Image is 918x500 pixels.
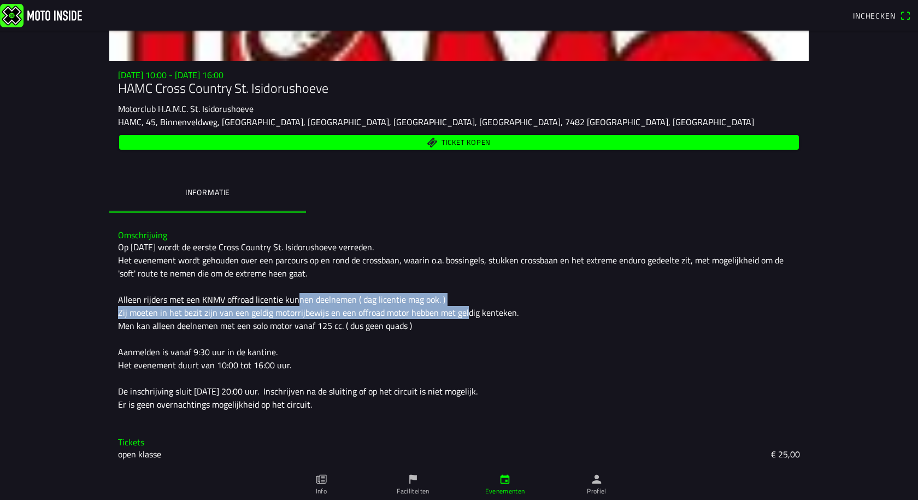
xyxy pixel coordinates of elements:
[118,70,800,80] h3: [DATE] 10:00 - [DATE] 16:00
[499,473,511,485] ion-icon: calendar
[407,473,419,485] ion-icon: flag
[485,486,525,496] ion-label: Evenementen
[118,448,161,461] ion-text: open klasse
[118,80,800,96] h1: HAMC Cross Country St. Isidorushoeve
[591,473,603,485] ion-icon: person
[185,186,230,198] ion-label: Informatie
[118,115,754,128] ion-text: HAMC, 45, Binnenveldweg, [GEOGRAPHIC_DATA], [GEOGRAPHIC_DATA], [GEOGRAPHIC_DATA], [GEOGRAPHIC_DAT...
[397,486,429,496] ion-label: Faciliteiten
[587,486,607,496] ion-label: Profiel
[118,240,800,411] div: Op [DATE] wordt de eerste Cross Country St. Isidorushoeve verreden. Het evenement wordt gehouden ...
[118,437,800,448] h3: Tickets
[118,230,800,240] h3: Omschrijving
[316,486,327,496] ion-label: Info
[442,139,491,146] span: Ticket kopen
[315,473,327,485] ion-icon: paper
[771,448,800,461] ion-text: € 25,00
[853,10,896,21] span: Inchecken
[118,102,254,115] ion-text: Motorclub H.A.M.C. St. Isidorushoeve
[848,6,916,25] a: Incheckenqr scanner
